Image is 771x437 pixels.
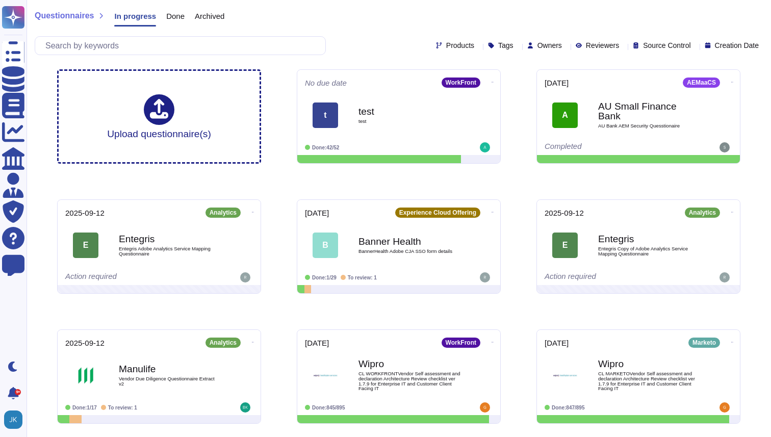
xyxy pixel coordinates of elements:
span: CL WORKFRONTVendor Self assessment and declaration Architecture Review checklist ver 1.7.9 for En... [358,371,460,391]
span: Creation Date [715,42,759,49]
img: Logo [73,363,98,388]
span: Entegris Copy of Adobe Analytics Service Mapping Questionnaire [598,246,700,256]
span: To review: 1 [348,275,377,280]
span: To review: 1 [108,405,137,410]
span: In progress [114,12,156,20]
span: Entegris Adobe Analytics Service Mapping Questionnaire [119,246,221,256]
span: Done: 42/52 [312,145,339,150]
img: user [480,402,490,413]
span: Reviewers [586,42,619,49]
b: Manulife [119,364,221,374]
b: test [358,107,460,116]
img: Logo [552,363,578,388]
b: Banner Health [358,237,460,246]
span: BannerHealth Adobe CJA SSO form details [358,249,460,254]
span: 2025-09-12 [65,209,105,217]
div: WorkFront [442,78,480,88]
img: user [240,402,250,413]
span: 2025-09-12 [65,339,105,347]
img: user [719,272,730,282]
span: Owners [537,42,562,49]
div: Experience Cloud Offering [395,208,480,218]
span: 2025-09-12 [545,209,584,217]
div: 9+ [15,389,21,395]
span: AU Bank AEM Security Quesstionaire [598,123,700,128]
img: user [480,142,490,152]
div: Analytics [205,208,241,218]
div: t [313,102,338,128]
span: test [358,119,460,124]
span: Vendor Due Diligence Questionnaire Extract v2 [119,376,221,386]
div: E [552,233,578,258]
span: [DATE] [545,339,569,347]
img: user [719,402,730,413]
div: Marketo [688,338,720,348]
button: user [2,408,30,431]
b: Wipro [598,359,700,369]
b: Entegris [119,234,221,244]
span: [DATE] [305,339,329,347]
div: AEMaaCS [683,78,720,88]
img: user [480,272,490,282]
div: Action required [65,272,190,282]
span: [DATE] [545,79,569,87]
div: B [313,233,338,258]
img: user [4,410,22,429]
b: Entegris [598,234,700,244]
span: Tags [498,42,513,49]
div: Completed [545,142,670,152]
span: [DATE] [305,209,329,217]
span: Done [166,12,185,20]
span: Source Control [643,42,690,49]
span: Questionnaires [35,12,94,20]
b: AU Small Finance Bank [598,101,700,121]
span: Done: 847/895 [552,405,585,410]
div: E [73,233,98,258]
input: Search by keywords [40,37,325,55]
span: Archived [195,12,224,20]
span: Done: 1/29 [312,275,337,280]
span: Done: 1/17 [72,405,97,410]
span: CL MARKETOVendor Self assessment and declaration Architecture Review checklist ver 1.7.9 for Ente... [598,371,700,391]
b: Wipro [358,359,460,369]
div: WorkFront [442,338,480,348]
div: Analytics [205,338,241,348]
span: No due date [305,79,347,87]
div: Upload questionnaire(s) [107,94,211,139]
div: A [552,102,578,128]
span: Done: 845/895 [312,405,345,410]
img: user [240,272,250,282]
div: Action required [545,272,670,282]
span: Products [446,42,474,49]
img: Logo [313,363,338,388]
img: user [719,142,730,152]
div: Analytics [685,208,720,218]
